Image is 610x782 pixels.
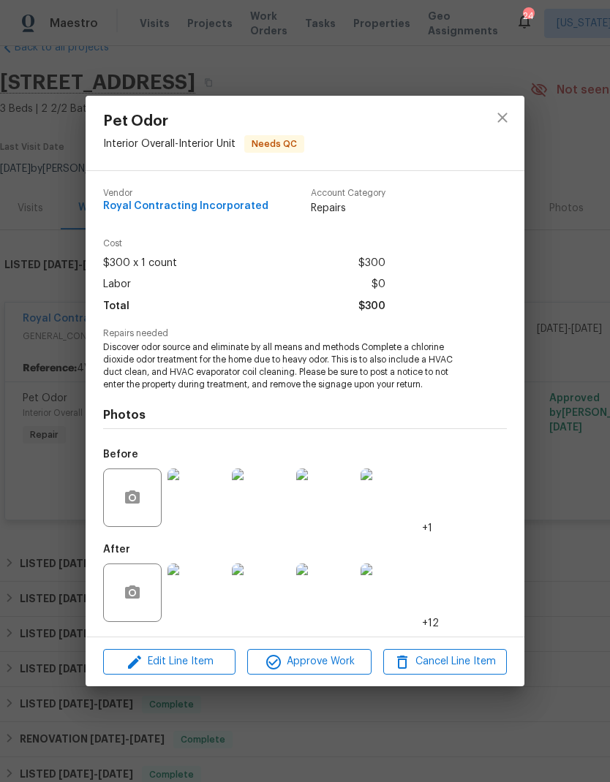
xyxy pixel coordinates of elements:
span: Discover odor source and eliminate by all means and methods Complete a chlorine dioxide odor trea... [103,341,467,390]
h5: After [103,544,130,555]
button: Approve Work [247,649,371,675]
span: Vendor [103,189,268,198]
span: +12 [422,616,439,631]
span: Needs QC [246,137,303,151]
button: Edit Line Item [103,649,236,675]
span: $300 [358,296,385,317]
span: Cancel Line Item [388,653,502,671]
span: +1 [422,521,432,536]
span: Cost [103,239,385,248]
div: 24 [523,9,533,23]
h4: Photos [103,408,507,422]
span: $300 [358,253,385,274]
span: Interior Overall - Interior Unit [103,139,236,149]
span: Approve Work [252,653,366,671]
span: Labor [103,274,131,295]
span: Repairs needed [103,329,507,338]
span: $0 [372,274,385,295]
h5: Before [103,449,138,460]
span: Royal Contracting Incorporated [103,201,268,212]
span: Repairs [311,201,385,216]
span: Total [103,296,129,317]
span: $300 x 1 count [103,253,177,274]
span: Pet Odor [103,113,304,129]
span: Account Category [311,189,385,198]
button: Cancel Line Item [383,649,507,675]
button: close [485,100,520,135]
span: Edit Line Item [108,653,231,671]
